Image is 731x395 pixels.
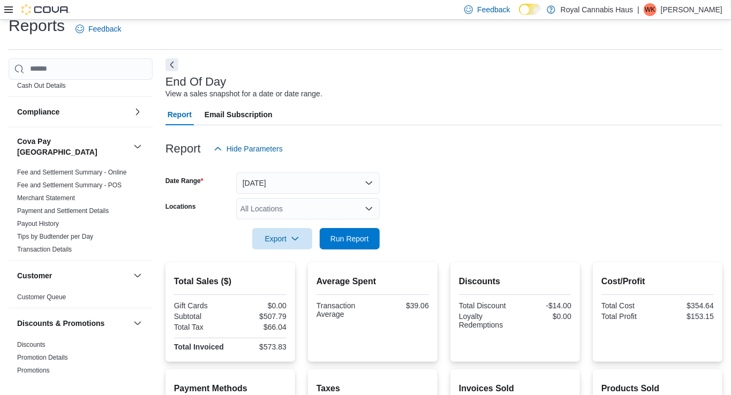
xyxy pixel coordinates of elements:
[88,24,121,34] span: Feedback
[519,4,541,15] input: Dark Mode
[459,382,571,395] h2: Invoices Sold
[9,338,153,381] div: Discounts & Promotions
[131,105,144,118] button: Compliance
[209,138,287,159] button: Hide Parameters
[9,66,153,96] div: Cash Management
[174,382,287,395] h2: Payment Methods
[660,301,714,310] div: $354.64
[17,207,109,215] a: Payment and Settlement Details
[17,245,72,254] span: Transaction Details
[9,15,65,36] h1: Reports
[17,232,93,241] span: Tips by Budtender per Day
[365,204,373,213] button: Open list of options
[174,301,228,310] div: Gift Cards
[17,318,129,329] button: Discounts & Promotions
[637,3,639,16] p: |
[252,228,312,249] button: Export
[601,312,655,321] div: Total Profit
[165,58,178,71] button: Next
[17,354,68,361] a: Promotion Details
[17,270,52,281] h3: Customer
[232,312,287,321] div: $507.79
[320,228,380,249] button: Run Report
[316,382,429,395] h2: Taxes
[165,142,201,155] h3: Report
[17,194,75,202] a: Merchant Statement
[316,275,429,288] h2: Average Spent
[477,4,510,15] span: Feedback
[174,323,228,331] div: Total Tax
[459,312,513,329] div: Loyalty Redemptions
[71,18,125,40] a: Feedback
[17,169,127,176] a: Fee and Settlement Summary - Online
[17,81,66,90] span: Cash Out Details
[227,143,283,154] span: Hide Parameters
[601,275,714,288] h2: Cost/Profit
[645,3,655,16] span: WK
[601,382,714,395] h2: Products Sold
[316,301,371,318] div: Transaction Average
[17,233,93,240] a: Tips by Budtender per Day
[17,168,127,177] span: Fee and Settlement Summary - Online
[17,293,66,301] a: Customer Queue
[131,269,144,282] button: Customer
[174,312,228,321] div: Subtotal
[17,107,59,117] h3: Compliance
[174,275,287,288] h2: Total Sales ($)
[17,181,122,189] span: Fee and Settlement Summary - POS
[259,228,306,249] span: Export
[17,181,122,189] a: Fee and Settlement Summary - POS
[131,317,144,330] button: Discounts & Promotions
[601,301,655,310] div: Total Cost
[517,301,571,310] div: -$14.00
[17,341,46,348] a: Discounts
[330,233,369,244] span: Run Report
[131,140,144,153] button: Cova Pay [GEOGRAPHIC_DATA]
[165,75,227,88] h3: End Of Day
[17,82,66,89] a: Cash Out Details
[17,136,129,157] button: Cova Pay [GEOGRAPHIC_DATA]
[232,301,287,310] div: $0.00
[17,220,59,227] a: Payout History
[459,275,571,288] h2: Discounts
[9,166,153,260] div: Cova Pay [GEOGRAPHIC_DATA]
[17,246,72,253] a: Transaction Details
[644,3,657,16] div: Wade King
[168,104,192,125] span: Report
[17,366,50,375] span: Promotions
[17,367,50,374] a: Promotions
[232,323,287,331] div: $66.04
[661,3,722,16] p: [PERSON_NAME]
[561,3,633,16] p: Royal Cannabis Haus
[660,312,714,321] div: $153.15
[236,172,380,194] button: [DATE]
[517,312,571,321] div: $0.00
[174,343,224,351] strong: Total Invoiced
[9,291,153,308] div: Customer
[375,301,429,310] div: $39.06
[165,88,322,100] div: View a sales snapshot for a date or date range.
[17,353,68,362] span: Promotion Details
[17,318,104,329] h3: Discounts & Promotions
[21,4,70,15] img: Cova
[205,104,273,125] span: Email Subscription
[232,343,287,351] div: $573.83
[165,202,196,211] label: Locations
[17,107,129,117] button: Compliance
[459,301,513,310] div: Total Discount
[165,177,204,185] label: Date Range
[17,270,129,281] button: Customer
